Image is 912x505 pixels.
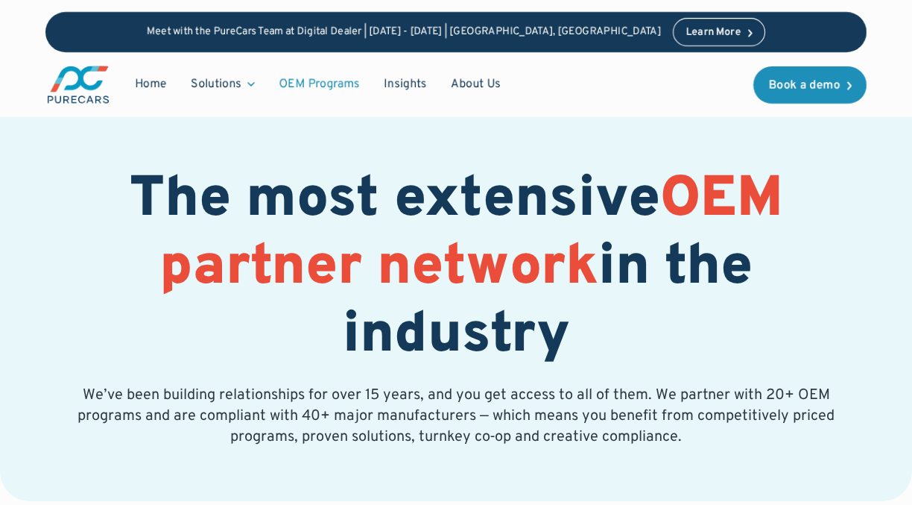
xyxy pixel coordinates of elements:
div: Solutions [179,70,267,98]
a: Learn More [673,18,765,46]
h1: The most extensive in the industry [45,167,867,371]
div: Solutions [191,76,241,92]
p: Meet with the PureCars Team at Digital Dealer | [DATE] - [DATE] | [GEOGRAPHIC_DATA], [GEOGRAPHIC_... [147,26,661,39]
a: Home [123,70,179,98]
img: purecars logo [45,64,111,105]
a: main [45,64,111,105]
span: OEM partner network [159,165,783,304]
p: We’ve been building relationships for over 15 years, and you get access to all of them. We partne... [75,385,837,448]
a: Book a demo [753,66,867,104]
a: About Us [439,70,513,98]
div: Book a demo [768,80,840,92]
a: OEM Programs [267,70,372,98]
div: Learn More [685,28,741,38]
a: Insights [372,70,439,98]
